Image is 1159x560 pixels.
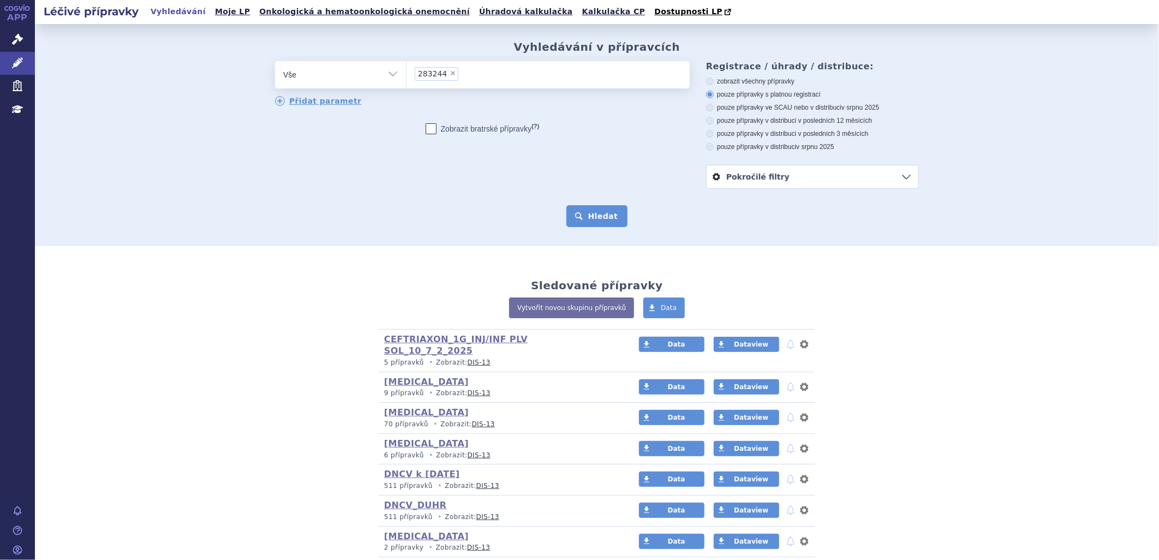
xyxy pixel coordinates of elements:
button: notifikace [785,504,796,517]
button: notifikace [785,411,796,424]
i: • [431,420,440,429]
span: Dataview [734,475,768,483]
a: Úhradová kalkulačka [476,4,576,19]
span: 70 přípravků [384,420,428,428]
p: Zobrazit: [384,358,618,367]
a: DIS-13 [468,451,491,459]
label: pouze přípravky ve SCAU nebo v distribuci [706,103,919,112]
a: Data [639,337,704,352]
a: DIS-13 [476,513,499,521]
button: nastavení [799,338,810,351]
span: 283244 [418,70,447,78]
label: zobrazit všechny přípravky [706,77,919,86]
span: Dataview [734,341,768,348]
span: Data [668,507,685,514]
p: Zobrazit: [384,389,618,398]
label: Zobrazit bratrské přípravky [426,123,540,134]
a: Dataview [714,472,779,487]
button: nastavení [799,504,810,517]
button: nastavení [799,535,810,548]
a: Vytvořit novou skupinu přípravků [509,297,634,318]
p: Zobrazit: [384,513,618,522]
p: Zobrazit: [384,543,618,552]
a: Data [639,503,704,518]
label: pouze přípravky v distribuci v posledních 12 měsících [706,116,919,125]
a: Moje LP [212,4,253,19]
span: × [450,70,456,76]
span: 9 přípravků [384,389,424,397]
a: Dataview [714,534,779,549]
a: Data [639,472,704,487]
span: Data [668,383,685,391]
a: DIS-13 [472,420,495,428]
button: nastavení [799,442,810,455]
a: Dataview [714,337,779,352]
span: Dataview [734,383,768,391]
a: CEFTRIAXON_1G_INJ/INF PLV SOL_10_7_2_2025 [384,334,528,356]
a: Data [639,410,704,425]
span: 6 přípravků [384,451,424,459]
i: • [426,451,436,460]
span: Data [661,304,677,312]
a: [MEDICAL_DATA] [384,407,469,418]
h2: Sledované přípravky [531,279,663,292]
a: DIS-13 [476,482,499,490]
span: Data [668,414,685,421]
span: Dostupnosti LP [654,7,722,16]
a: Kalkulačka CP [579,4,649,19]
a: Onkologická a hematoonkologická onemocnění [256,4,473,19]
span: Data [668,445,685,452]
a: Dataview [714,379,779,395]
a: DIS-13 [468,389,491,397]
a: DIS-13 [468,359,491,366]
a: Data [639,534,704,549]
i: • [426,358,436,367]
a: Dostupnosti LP [651,4,737,20]
a: DNCV_DUHR [384,500,446,510]
a: Vyhledávání [147,4,209,19]
span: 511 přípravků [384,513,433,521]
span: 5 přípravků [384,359,424,366]
span: Dataview [734,538,768,545]
span: Dataview [734,414,768,421]
button: nastavení [799,380,810,394]
label: pouze přípravky v distribuci [706,142,919,151]
a: Dataview [714,410,779,425]
span: Dataview [734,507,768,514]
button: notifikace [785,535,796,548]
h2: Léčivé přípravky [35,4,147,19]
i: • [435,481,445,491]
i: • [426,543,436,552]
h2: Vyhledávání v přípravcích [514,40,680,53]
span: Dataview [734,445,768,452]
p: Zobrazit: [384,451,618,460]
h3: Registrace / úhrady / distribuce: [706,61,919,72]
a: Data [639,441,704,456]
button: notifikace [785,442,796,455]
label: pouze přípravky v distribuci v posledních 3 měsících [706,129,919,138]
p: Zobrazit: [384,420,618,429]
span: 2 přípravky [384,544,423,551]
button: nastavení [799,411,810,424]
a: [MEDICAL_DATA] [384,531,469,541]
button: notifikace [785,338,796,351]
label: pouze přípravky s platnou registrací [706,90,919,99]
input: 283244 [462,67,468,80]
button: nastavení [799,473,810,486]
span: Data [668,341,685,348]
button: notifikace [785,473,796,486]
span: Data [668,475,685,483]
i: • [435,513,445,522]
a: DNCV k [DATE] [384,469,460,479]
span: Data [668,538,685,545]
a: Dataview [714,503,779,518]
a: [MEDICAL_DATA] [384,377,469,387]
i: • [426,389,436,398]
abbr: (?) [531,123,539,130]
a: Data [639,379,704,395]
a: Dataview [714,441,779,456]
button: notifikace [785,380,796,394]
a: Přidat parametr [275,96,362,106]
span: 511 přípravků [384,482,433,490]
a: [MEDICAL_DATA] [384,438,469,449]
